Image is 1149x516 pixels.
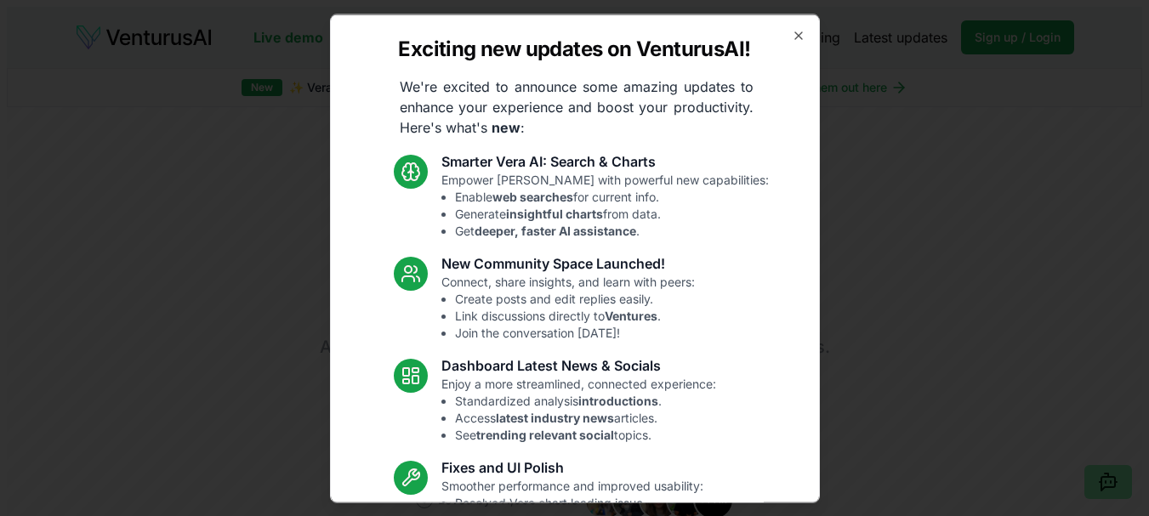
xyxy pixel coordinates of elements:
[441,171,769,239] p: Empower [PERSON_NAME] with powerful new capabilities:
[605,308,657,322] strong: Ventures
[455,324,695,341] li: Join the conversation [DATE]!
[386,76,767,137] p: We're excited to announce some amazing updates to enhance your experience and boost your producti...
[476,427,614,441] strong: trending relevant social
[441,456,703,477] h3: Fixes and UI Polish
[441,273,695,341] p: Connect, share insights, and learn with peers:
[492,189,573,203] strong: web searches
[441,150,769,171] h3: Smarter Vera AI: Search & Charts
[455,307,695,324] li: Link discussions directly to .
[455,409,716,426] li: Access articles.
[506,206,603,220] strong: insightful charts
[398,35,750,62] h2: Exciting new updates on VenturusAI!
[441,375,716,443] p: Enjoy a more streamlined, connected experience:
[492,118,520,135] strong: new
[441,354,716,375] h3: Dashboard Latest News & Socials
[455,494,703,511] li: Resolved Vera chart loading issue.
[496,410,614,424] strong: latest industry news
[455,222,769,239] li: Get .
[475,223,636,237] strong: deeper, faster AI assistance
[441,252,695,273] h3: New Community Space Launched!
[455,188,769,205] li: Enable for current info.
[455,205,769,222] li: Generate from data.
[455,290,695,307] li: Create posts and edit replies easily.
[455,392,716,409] li: Standardized analysis .
[578,393,658,407] strong: introductions
[455,426,716,443] li: See topics.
